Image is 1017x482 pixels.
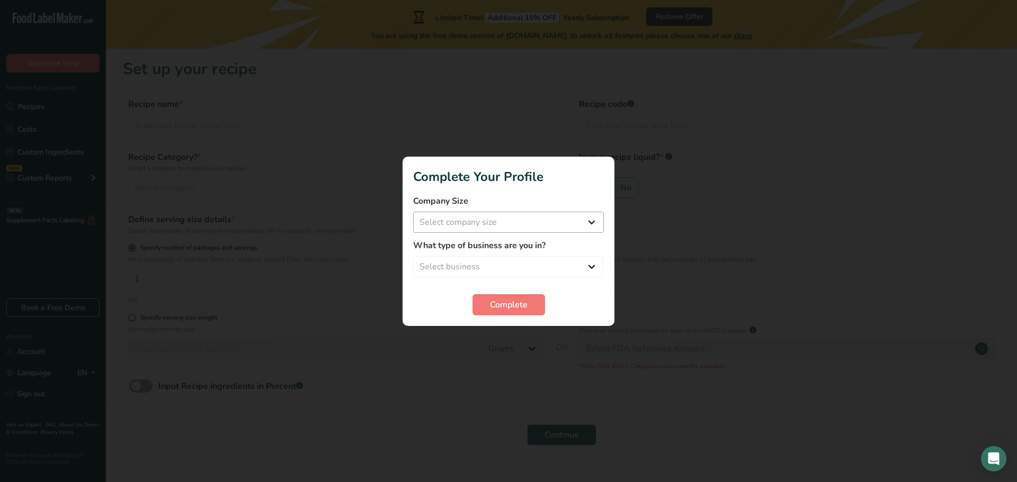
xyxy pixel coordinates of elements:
h1: Complete Your Profile [413,167,604,186]
label: Company Size [413,195,604,207]
span: Complete [490,298,528,311]
button: Complete [472,294,545,315]
div: Open Intercom Messenger [981,446,1006,471]
label: What type of business are you in? [413,239,604,252]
